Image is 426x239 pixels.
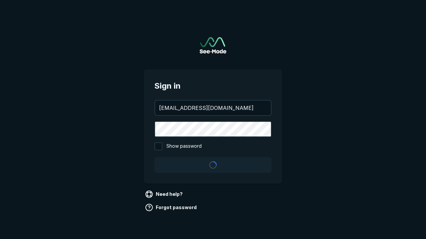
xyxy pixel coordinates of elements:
span: Show password [166,142,202,150]
a: Go to sign in [200,37,226,53]
a: Need help? [144,189,185,199]
a: Forgot password [144,202,199,213]
img: See-Mode Logo [200,37,226,53]
input: your@email.com [155,101,271,115]
span: Sign in [154,80,272,92]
